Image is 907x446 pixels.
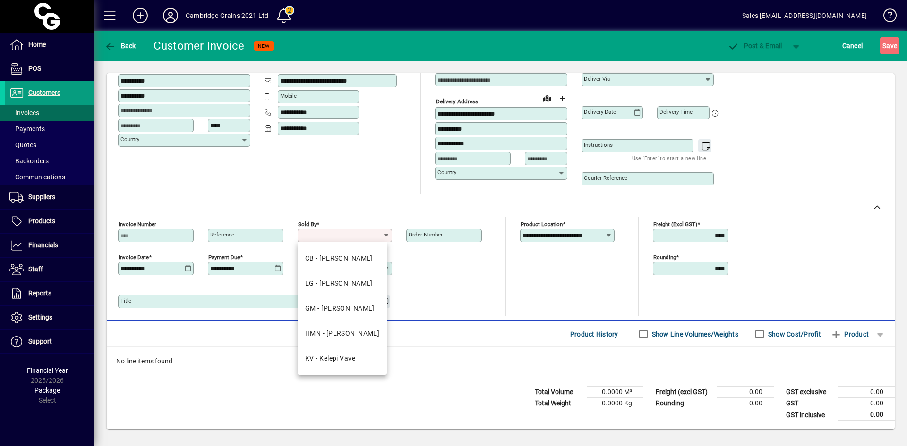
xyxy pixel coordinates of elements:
a: Settings [5,306,94,329]
span: Backorders [9,157,49,165]
button: Product [826,326,873,343]
a: Financials [5,234,94,257]
span: Suppliers [28,193,55,201]
mat-label: Payment due [208,254,240,261]
mat-label: Product location [521,221,563,227]
a: POS [5,57,94,81]
mat-label: Title [120,297,131,304]
mat-label: Instructions [584,142,613,148]
a: Backorders [5,153,94,169]
td: 0.0000 Kg [587,398,643,409]
mat-label: Rounding [653,254,676,261]
span: ave [882,38,897,53]
a: Quotes [5,137,94,153]
span: NEW [258,43,270,49]
td: 0.00 [838,409,895,421]
button: Cancel [840,37,865,54]
button: Add [125,7,155,24]
td: 0.00 [717,387,774,398]
mat-label: Order number [409,231,443,238]
td: 0.00 [838,398,895,409]
mat-option: HMN - Holly McNab [298,321,387,346]
td: Total Weight [530,398,587,409]
button: Choose address [555,91,570,106]
button: Post & Email [723,37,787,54]
td: 0.00 [838,387,895,398]
mat-label: Sold by [298,221,317,227]
span: P [744,42,748,50]
span: Home [28,41,46,48]
a: Communications [5,169,94,185]
button: Copy to Delivery address [238,58,253,73]
mat-label: Reference [210,231,234,238]
span: Product History [570,327,618,342]
app-page-header-button: Back [94,37,146,54]
span: POS [28,65,41,72]
span: Quotes [9,141,36,149]
a: Suppliers [5,185,94,209]
mat-option: GM - Glenda Mawhinney [298,296,387,321]
span: Staff [28,265,43,273]
div: KV - Kelepi Vave [305,353,355,363]
span: Product [830,327,869,342]
a: Reports [5,282,94,305]
mat-label: Mobile [280,93,297,99]
mat-label: Courier Reference [584,175,627,181]
mat-label: Freight (excl GST) [653,221,697,227]
div: Sales [EMAIL_ADDRESS][DOMAIN_NAME] [742,8,867,23]
mat-label: Deliver via [584,76,610,82]
span: Reports [28,289,51,297]
mat-option: EG - Emma Gedge [298,271,387,296]
div: Cambridge Grains 2021 Ltd [186,8,268,23]
mat-label: Delivery date [584,109,616,115]
label: Show Cost/Profit [766,329,821,339]
mat-option: KV - Kelepi Vave [298,346,387,371]
td: 0.00 [717,398,774,409]
a: Payments [5,121,94,137]
span: Payments [9,125,45,133]
mat-label: Invoice number [119,221,156,227]
a: Products [5,210,94,233]
mat-hint: Use 'Enter' to start a new line [632,152,706,163]
span: Settings [28,313,52,321]
mat-label: Delivery time [659,109,693,115]
div: CB - [PERSON_NAME] [305,253,373,263]
span: Financials [28,241,58,249]
a: Support [5,330,94,353]
span: Cancel [842,38,863,53]
span: Back [104,42,136,50]
div: No line items found [107,347,895,376]
span: Communications [9,173,65,181]
mat-label: Country [120,136,139,143]
mat-option: CB - Chanel Beatson [298,246,387,271]
a: View on map [539,91,555,106]
td: Freight (excl GST) [651,387,717,398]
span: ost & Email [727,42,782,50]
span: Customers [28,89,60,96]
button: Product History [566,326,622,343]
mat-label: Invoice date [119,254,149,261]
button: Profile [155,7,186,24]
td: 0.0000 M³ [587,387,643,398]
td: Total Volume [530,387,587,398]
span: Products [28,217,55,225]
td: GST inclusive [781,409,838,421]
td: Rounding [651,398,717,409]
button: Save [880,37,899,54]
td: GST exclusive [781,387,838,398]
a: Knowledge Base [876,2,895,33]
button: Back [102,37,138,54]
span: Financial Year [27,367,68,374]
div: GM - [PERSON_NAME] [305,303,375,313]
label: Show Line Volumes/Weights [650,329,738,339]
div: HMN - [PERSON_NAME] [305,328,379,338]
span: Support [28,337,52,345]
div: EG - [PERSON_NAME] [305,278,373,288]
span: Package [34,387,60,394]
div: Customer Invoice [154,38,245,53]
a: Invoices [5,105,94,121]
a: Home [5,33,94,57]
td: GST [781,398,838,409]
mat-label: Country [437,169,456,176]
a: Staff [5,258,94,281]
